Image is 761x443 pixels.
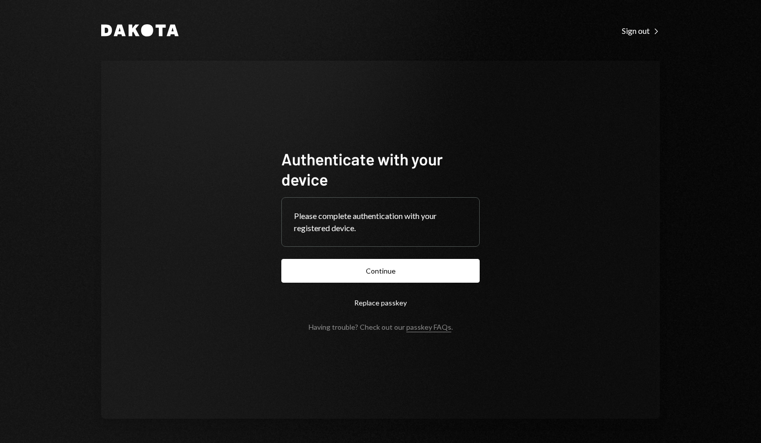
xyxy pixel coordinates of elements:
[294,210,467,234] div: Please complete authentication with your registered device.
[309,323,453,331] div: Having trouble? Check out our .
[622,26,660,36] div: Sign out
[281,149,480,189] h1: Authenticate with your device
[281,259,480,283] button: Continue
[622,25,660,36] a: Sign out
[281,291,480,315] button: Replace passkey
[406,323,451,332] a: passkey FAQs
